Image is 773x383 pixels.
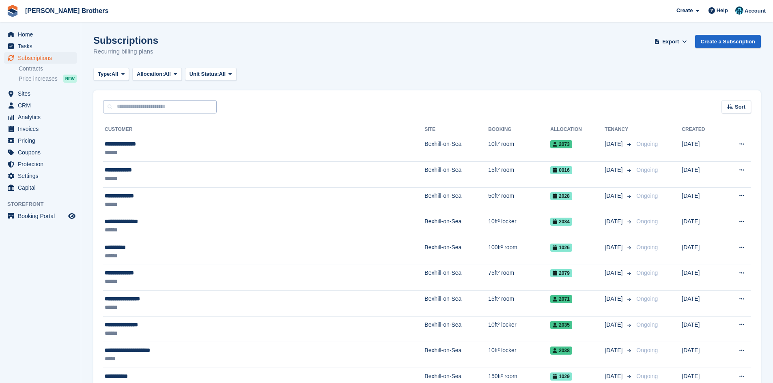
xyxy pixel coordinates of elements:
[605,243,624,252] span: [DATE]
[424,342,488,368] td: Bexhill-on-Sea
[424,265,488,291] td: Bexhill-on-Sea
[164,70,171,78] span: All
[488,136,550,162] td: 10ft² room
[735,103,745,111] span: Sort
[488,162,550,188] td: 15ft² room
[550,140,572,148] span: 2073
[605,372,624,381] span: [DATE]
[63,75,77,83] div: NEW
[93,35,158,46] h1: Subscriptions
[424,291,488,317] td: Bexhill-on-Sea
[18,182,67,193] span: Capital
[6,5,19,17] img: stora-icon-8386f47178a22dfd0bd8f6a31ec36ba5ce8667c1dd55bd0f319d3a0aa187defe.svg
[550,192,572,200] span: 2028
[636,244,658,250] span: Ongoing
[488,239,550,265] td: 100ft² room
[488,213,550,239] td: 10ft² locker
[4,158,77,170] a: menu
[4,52,77,64] a: menu
[636,193,658,199] span: Ongoing
[682,239,721,265] td: [DATE]
[4,100,77,111] a: menu
[488,265,550,291] td: 75ft² room
[735,6,743,15] img: Helen Eldridge
[682,291,721,317] td: [DATE]
[550,295,572,303] span: 2071
[636,373,658,379] span: Ongoing
[18,52,67,64] span: Subscriptions
[19,65,77,73] a: Contracts
[662,38,679,46] span: Export
[636,347,658,353] span: Ongoing
[4,135,77,146] a: menu
[189,70,219,78] span: Unit Status:
[636,321,658,328] span: Ongoing
[682,187,721,213] td: [DATE]
[676,6,693,15] span: Create
[18,147,67,158] span: Coupons
[605,321,624,329] span: [DATE]
[488,187,550,213] td: 50ft² room
[19,75,58,83] span: Price increases
[93,68,129,81] button: Type: All
[682,265,721,291] td: [DATE]
[682,342,721,368] td: [DATE]
[605,192,624,200] span: [DATE]
[424,162,488,188] td: Bexhill-on-Sea
[550,321,572,329] span: 2035
[605,346,624,355] span: [DATE]
[4,88,77,99] a: menu
[488,123,550,136] th: Booking
[18,111,67,123] span: Analytics
[550,347,572,355] span: 2038
[18,100,67,111] span: CRM
[636,218,658,225] span: Ongoing
[112,70,118,78] span: All
[18,210,67,222] span: Booking Portal
[4,147,77,158] a: menu
[653,35,689,48] button: Export
[18,135,67,146] span: Pricing
[695,35,761,48] a: Create a Subscription
[550,269,572,277] span: 2079
[605,217,624,226] span: [DATE]
[4,170,77,182] a: menu
[636,141,658,147] span: Ongoing
[682,162,721,188] td: [DATE]
[488,291,550,317] td: 15ft² room
[18,29,67,40] span: Home
[682,213,721,239] td: [DATE]
[682,136,721,162] td: [DATE]
[4,123,77,135] a: menu
[18,158,67,170] span: Protection
[19,74,77,83] a: Price increases NEW
[550,244,572,252] span: 1026
[424,239,488,265] td: Bexhill-on-Sea
[550,218,572,226] span: 2034
[93,47,158,56] p: Recurring billing plans
[605,140,624,148] span: [DATE]
[219,70,226,78] span: All
[745,7,766,15] span: Account
[4,41,77,52] a: menu
[4,182,77,193] a: menu
[18,170,67,182] span: Settings
[18,41,67,52] span: Tasks
[7,200,81,208] span: Storefront
[636,167,658,173] span: Ongoing
[550,372,572,381] span: 1029
[682,123,721,136] th: Created
[18,88,67,99] span: Sites
[550,123,605,136] th: Allocation
[424,213,488,239] td: Bexhill-on-Sea
[424,187,488,213] td: Bexhill-on-Sea
[137,70,164,78] span: Allocation:
[636,270,658,276] span: Ongoing
[18,123,67,135] span: Invoices
[636,295,658,302] span: Ongoing
[682,316,721,342] td: [DATE]
[4,210,77,222] a: menu
[605,295,624,303] span: [DATE]
[4,29,77,40] a: menu
[424,136,488,162] td: Bexhill-on-Sea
